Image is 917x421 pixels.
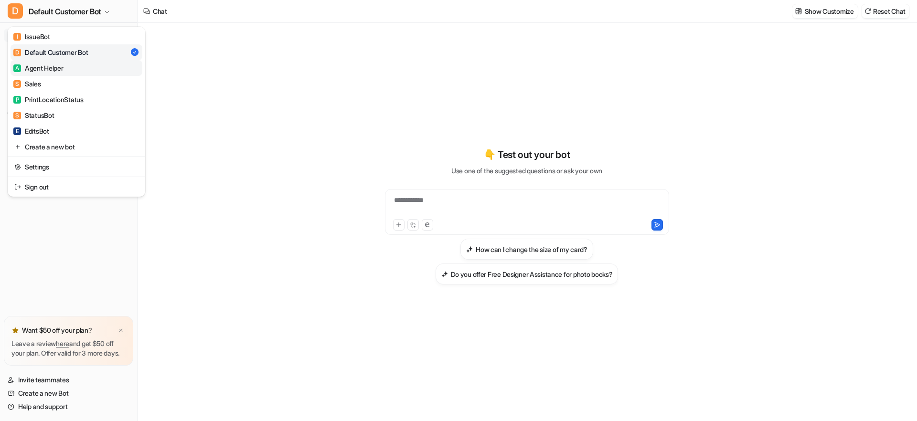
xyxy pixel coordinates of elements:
span: I [13,33,21,41]
div: Sales [13,79,41,89]
div: Agent Helper [13,63,64,73]
span: D [8,3,23,19]
div: DDefault Customer Bot [8,27,145,197]
span: A [13,64,21,72]
span: E [13,127,21,135]
img: reset [14,162,21,172]
span: Default Customer Bot [29,5,101,18]
span: D [13,49,21,56]
a: Sign out [11,179,142,195]
div: StatusBot [13,110,54,120]
img: reset [14,182,21,192]
span: S [13,80,21,88]
span: P [13,96,21,104]
div: IssueBot [13,32,50,42]
span: S [13,112,21,119]
img: reset [14,142,21,152]
div: PrintLocationStatus [13,95,84,105]
div: Default Customer Bot [13,47,88,57]
a: Settings [11,159,142,175]
a: Create a new bot [11,139,142,155]
div: EditsBot [13,126,49,136]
